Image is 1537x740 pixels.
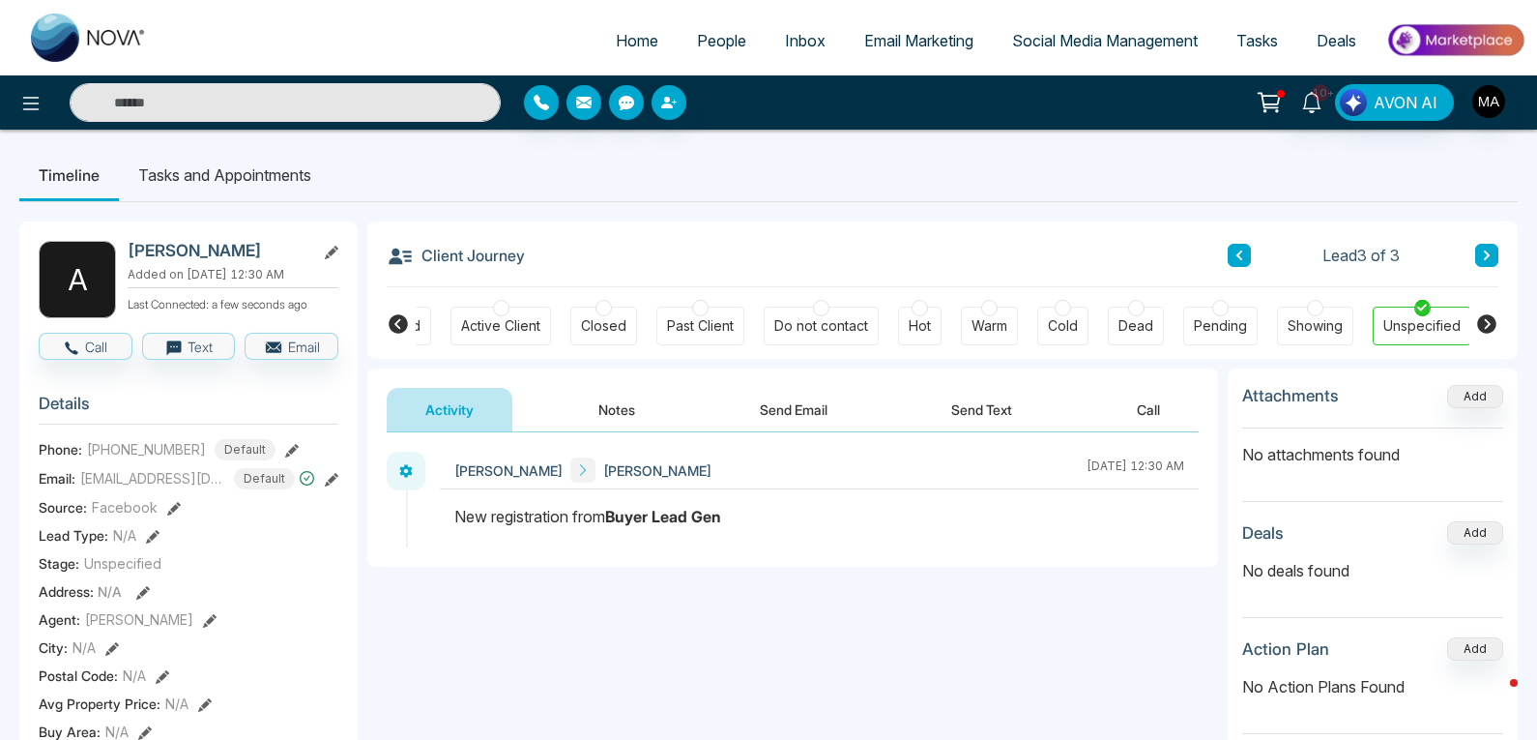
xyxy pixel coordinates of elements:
button: AVON AI [1335,84,1454,121]
a: 10+ [1289,84,1335,118]
span: Lead 3 of 3 [1322,244,1400,267]
span: [PERSON_NAME] [85,609,193,630]
span: N/A [98,583,122,600]
img: Market-place.gif [1385,18,1525,62]
span: N/A [165,694,188,714]
span: Address: [39,581,122,602]
span: Default [215,439,275,460]
span: Add [1447,387,1503,403]
div: Showing [1288,316,1343,336]
a: Inbox [766,22,845,59]
span: Source: [39,497,87,518]
div: Warm [971,316,1007,336]
span: Email Marketing [864,31,973,50]
span: N/A [113,525,136,546]
h3: Attachments [1242,386,1339,405]
button: Add [1447,385,1503,408]
li: Timeline [19,149,119,201]
span: Lead Type: [39,525,108,546]
iframe: Intercom live chat [1471,674,1518,721]
span: Inbox [785,31,826,50]
span: Email: [39,468,75,488]
p: Last Connected: a few seconds ago [128,292,338,313]
span: [EMAIL_ADDRESS][DOMAIN_NAME] [80,468,225,488]
span: Postal Code : [39,666,118,686]
a: Deals [1297,22,1376,59]
a: Social Media Management [993,22,1217,59]
img: User Avatar [1472,85,1505,118]
h3: Details [39,394,338,424]
span: 10+ [1312,84,1329,102]
span: Phone: [39,439,82,459]
div: Dead [1118,316,1153,336]
h2: [PERSON_NAME] [128,241,307,260]
button: Add [1447,637,1503,661]
button: Call [1098,388,1199,431]
span: City : [39,637,68,658]
h3: Deals [1242,523,1284,543]
span: Avg Property Price : [39,694,160,714]
span: Social Media Management [1012,31,1198,50]
a: Home [596,22,678,59]
button: Send Email [721,388,866,431]
div: Closed [581,316,626,336]
span: Deals [1317,31,1356,50]
p: No deals found [1242,559,1503,582]
span: Facebook [92,497,158,518]
img: Nova CRM Logo [31,14,147,62]
a: Email Marketing [845,22,993,59]
h3: Action Plan [1242,639,1329,659]
button: Send Text [913,388,1051,431]
a: Tasks [1217,22,1297,59]
div: [DATE] 12:30 AM [1087,458,1184,483]
span: N/A [123,666,146,686]
p: Added on [DATE] 12:30 AM [128,266,338,283]
span: AVON AI [1374,91,1437,114]
p: No attachments found [1242,429,1503,466]
h3: Client Journey [387,241,525,270]
div: Hot [909,316,931,336]
li: Tasks and Appointments [119,149,331,201]
div: Past Client [667,316,734,336]
a: People [678,22,766,59]
button: Text [142,333,236,360]
div: A [39,241,116,318]
span: Stage: [39,553,79,574]
div: Do not contact [774,316,868,336]
span: Unspecified [84,553,161,574]
span: [PERSON_NAME] [603,460,711,481]
span: Default [234,468,295,489]
span: N/A [72,637,96,658]
span: People [697,31,746,50]
span: Home [616,31,658,50]
button: Add [1447,521,1503,545]
button: Email [245,333,338,360]
div: Unspecified [1383,316,1461,336]
span: Agent: [39,609,80,630]
button: Activity [387,388,512,431]
img: Lead Flow [1340,89,1367,116]
span: Tasks [1236,31,1278,50]
p: No Action Plans Found [1242,675,1503,698]
button: Notes [560,388,674,431]
div: Active Client [461,316,540,336]
div: Pending [1194,316,1247,336]
button: Call [39,333,132,360]
span: [PHONE_NUMBER] [87,439,206,459]
div: Cold [1048,316,1078,336]
span: [PERSON_NAME] [454,460,563,481]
